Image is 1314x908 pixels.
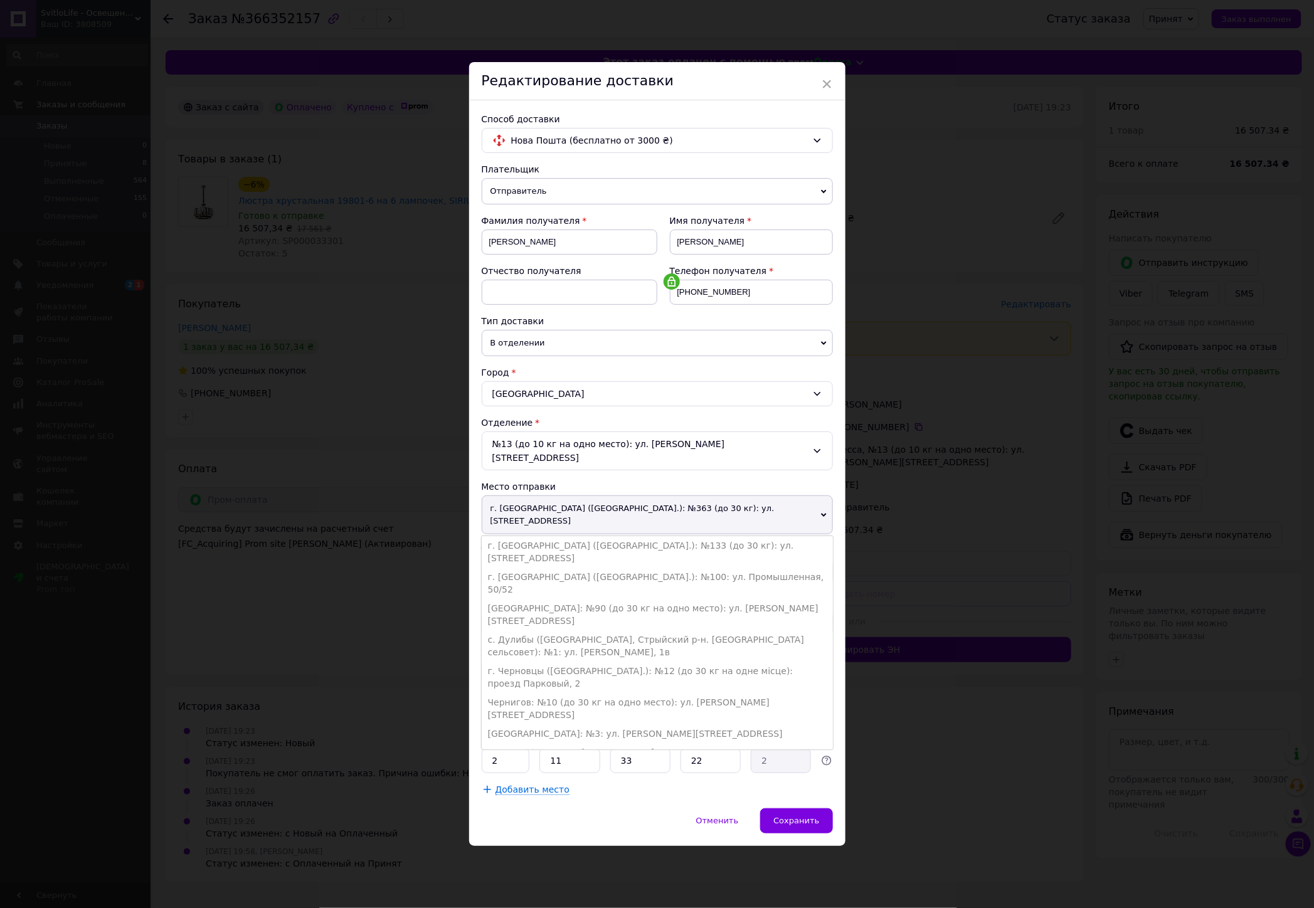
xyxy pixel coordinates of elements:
[482,495,833,534] span: г. [GEOGRAPHIC_DATA] ([GEOGRAPHIC_DATA].): №363 (до 30 кг): ул. [STREET_ADDRESS]
[482,113,833,125] div: Способ доставки
[482,662,833,693] li: г. Черновцы ([GEOGRAPHIC_DATA].): №12 (до 30 кг на одне місце): проезд Парковый, 2
[482,743,833,762] li: Харьков: №8: ул. М. [PERSON_NAME], 28/30
[822,73,833,95] span: ×
[670,280,833,305] input: +380
[482,693,833,724] li: Чернигов: №10 (до 30 кг на одно место): ул. [PERSON_NAME][STREET_ADDRESS]
[482,431,833,470] div: №13 (до 10 кг на одно место): ул. [PERSON_NAME][STREET_ADDRESS]
[482,330,833,356] span: В отделении
[495,784,570,795] span: Добавить место
[482,536,833,567] li: г. [GEOGRAPHIC_DATA] ([GEOGRAPHIC_DATA].): №133 (до 30 кг): ул. [STREET_ADDRESS]
[482,178,833,204] span: Отправитель
[482,381,833,406] div: [GEOGRAPHIC_DATA]
[482,567,833,599] li: г. [GEOGRAPHIC_DATA] ([GEOGRAPHIC_DATA].): №100: ул. Промышленная, 50/52
[482,724,833,743] li: [GEOGRAPHIC_DATA]: №3: ул. [PERSON_NAME][STREET_ADDRESS]
[670,266,767,276] span: Телефон получателя
[773,816,819,825] span: Сохранить
[482,216,580,226] span: Фамилия получателя
[482,316,544,326] span: Тип доставки
[482,266,581,276] span: Отчество получателя
[469,62,845,100] div: Редактирование доставки
[482,482,556,492] span: Место отправки
[482,366,833,379] div: Город
[670,216,745,226] span: Имя получателя
[511,134,807,147] span: Нова Пошта (бесплатно от 3000 ₴)
[696,816,739,825] span: Отменить
[482,164,540,174] span: Плательщик
[482,630,833,662] li: с. Дулибы ([GEOGRAPHIC_DATA], Стрыйский р-н. [GEOGRAPHIC_DATA] сельсовет): №1: ул. [PERSON_NAME], 1в
[482,416,833,429] div: Отделение
[482,599,833,630] li: [GEOGRAPHIC_DATA]: №90 (до 30 кг на одно место): ул. [PERSON_NAME][STREET_ADDRESS]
